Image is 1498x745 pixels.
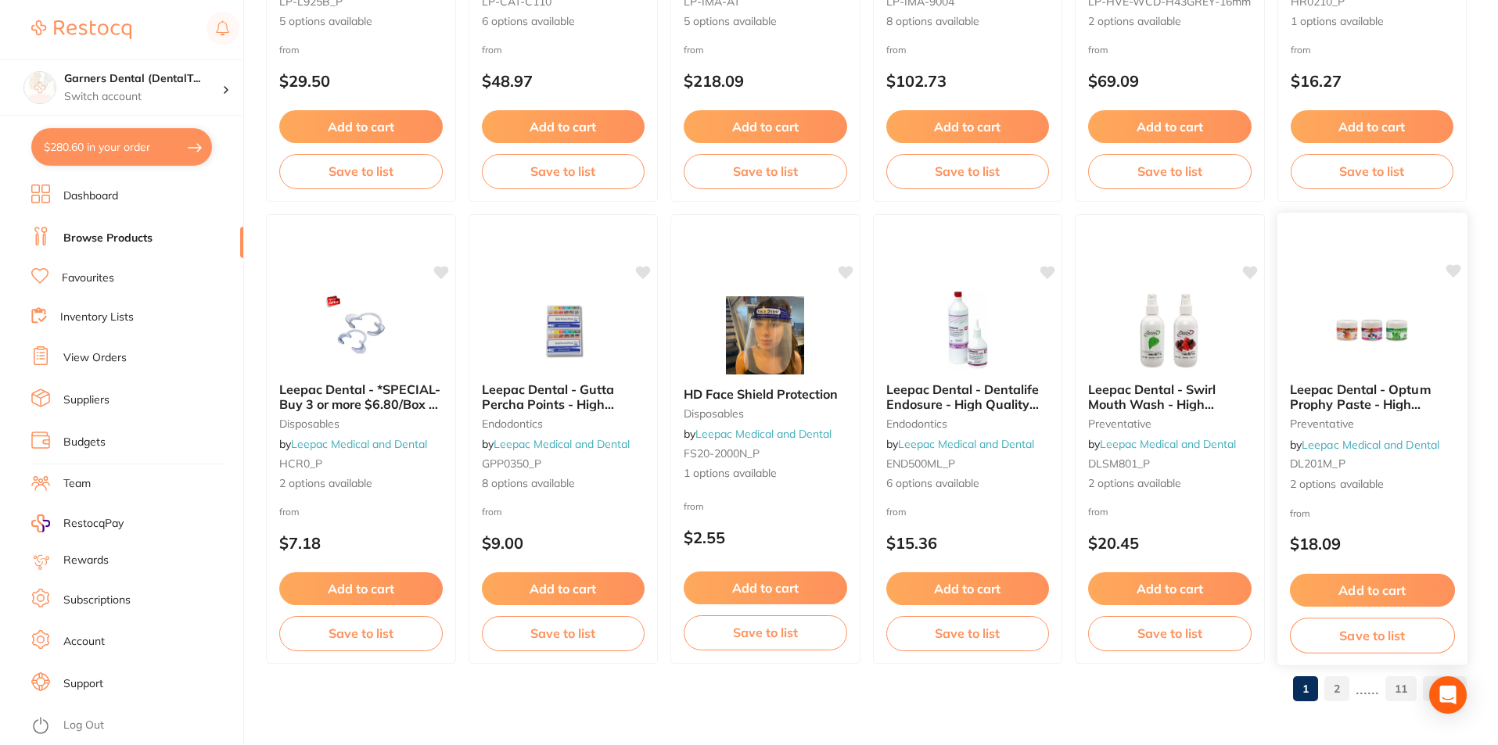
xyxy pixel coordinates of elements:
[1289,535,1454,553] p: $18.09
[482,437,630,451] span: by
[482,110,645,143] button: Add to cart
[684,615,847,650] button: Save to list
[63,350,127,366] a: View Orders
[684,427,832,441] span: by
[1088,110,1252,143] button: Add to cart
[63,593,131,608] a: Subscriptions
[684,154,847,188] button: Save to list
[1291,44,1311,56] span: from
[1088,506,1108,518] span: from
[898,437,1034,451] a: Leepac Medical and Dental
[886,110,1050,143] button: Add to cart
[279,437,427,451] span: by
[695,427,832,441] a: Leepac Medical and Dental
[279,534,443,552] p: $7.18
[684,72,847,90] p: $218.09
[279,44,300,56] span: from
[1289,618,1454,653] button: Save to list
[684,528,847,546] p: $2.55
[684,407,847,420] small: disposables
[886,437,1034,451] span: by
[482,381,619,426] span: Leepac Dental - Gutta Percha Points - High Quality Dental Product
[482,572,645,605] button: Add to cart
[886,382,1050,411] b: Leepac Dental - Dentalife Endosure - High Quality Dental Product
[684,386,838,402] span: HD Face Shield Protection
[1289,507,1309,518] span: from
[1088,417,1252,430] small: preventative
[31,514,124,532] a: RestocqPay
[482,72,645,90] p: $48.97
[684,446,760,460] span: FS20-2000N_P
[482,14,645,30] span: 6 options available
[60,310,134,325] a: Inventory Lists
[1119,292,1220,370] img: Leepac Dental - Swirl Mouth Wash - High Quality Dental Product
[1302,437,1439,451] a: Leepac Medical and Dental
[886,572,1050,605] button: Add to cart
[31,514,50,532] img: RestocqPay
[917,292,1018,370] img: Leepac Dental - Dentalife Endosure - High Quality Dental Product
[1293,673,1318,704] a: 1
[1088,154,1252,188] button: Save to list
[31,714,239,739] button: Log Out
[1088,14,1252,30] span: 2 options available
[63,231,153,246] a: Browse Products
[684,14,847,30] span: 5 options available
[279,476,443,492] span: 2 options available
[279,110,443,143] button: Add to cart
[291,437,427,451] a: Leepac Medical and Dental
[886,154,1050,188] button: Save to list
[482,457,541,471] span: GPP0350_P
[886,476,1050,492] span: 6 options available
[482,382,645,411] b: Leepac Dental - Gutta Percha Points - High Quality Dental Product
[886,417,1050,430] small: endodontics
[1289,381,1430,426] span: Leepac Dental - Optum Prophy Paste - High Quality Dental Product
[310,292,411,370] img: Leepac Dental - *SPECIAL-Buy 3 or more $6.80/Box - Hands Free Cheek Retractors - High Quality Den...
[886,534,1050,552] p: $15.36
[1291,154,1454,188] button: Save to list
[684,110,847,143] button: Add to cart
[1289,457,1345,471] span: DL201M_P
[886,72,1050,90] p: $102.73
[1088,616,1252,650] button: Save to list
[279,72,443,90] p: $29.50
[684,571,847,604] button: Add to cart
[482,534,645,552] p: $9.00
[24,72,56,103] img: Garners Dental (DentalTown 5)
[279,457,322,471] span: HCR0_P
[64,71,222,87] h4: Garners Dental (DentalTown 5)
[684,466,847,482] span: 1 options available
[1088,476,1252,492] span: 2 options available
[886,616,1050,650] button: Save to list
[31,128,212,166] button: $280.60 in your order
[1289,382,1454,411] b: Leepac Dental - Optum Prophy Paste - High Quality Dental Product
[1088,382,1252,411] b: Leepac Dental - Swirl Mouth Wash - High Quality Dental Product
[886,506,907,518] span: from
[1088,534,1252,552] p: $20.45
[1429,676,1467,714] div: Open Intercom Messenger
[482,616,645,650] button: Save to list
[279,616,443,650] button: Save to list
[63,516,124,532] span: RestocqPay
[63,476,91,492] a: Team
[482,476,645,492] span: 8 options available
[886,44,907,56] span: from
[1289,574,1454,607] button: Add to cart
[279,154,443,188] button: Save to list
[62,270,114,286] a: Favourites
[886,381,1039,426] span: Leepac Dental - Dentalife Endosure - High Quality Dental Product
[1291,110,1454,143] button: Add to cart
[494,437,630,451] a: Leepac Medical and Dental
[1088,381,1225,426] span: Leepac Dental - Swirl Mouth Wash - High Quality Dental Product
[31,12,131,48] a: Restocq Logo
[1291,72,1454,90] p: $16.27
[684,44,704,56] span: from
[1088,44,1108,56] span: from
[279,382,443,411] b: Leepac Dental - *SPECIAL-Buy 3 or more $6.80/Box - Hands Free Cheek Retractors - High Quality Den...
[1289,437,1439,451] span: by
[1324,673,1349,704] a: 2
[1088,572,1252,605] button: Add to cart
[1356,679,1379,697] p: ......
[1291,14,1454,30] span: 1 options available
[886,457,955,471] span: END500ML_P
[279,417,443,430] small: disposables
